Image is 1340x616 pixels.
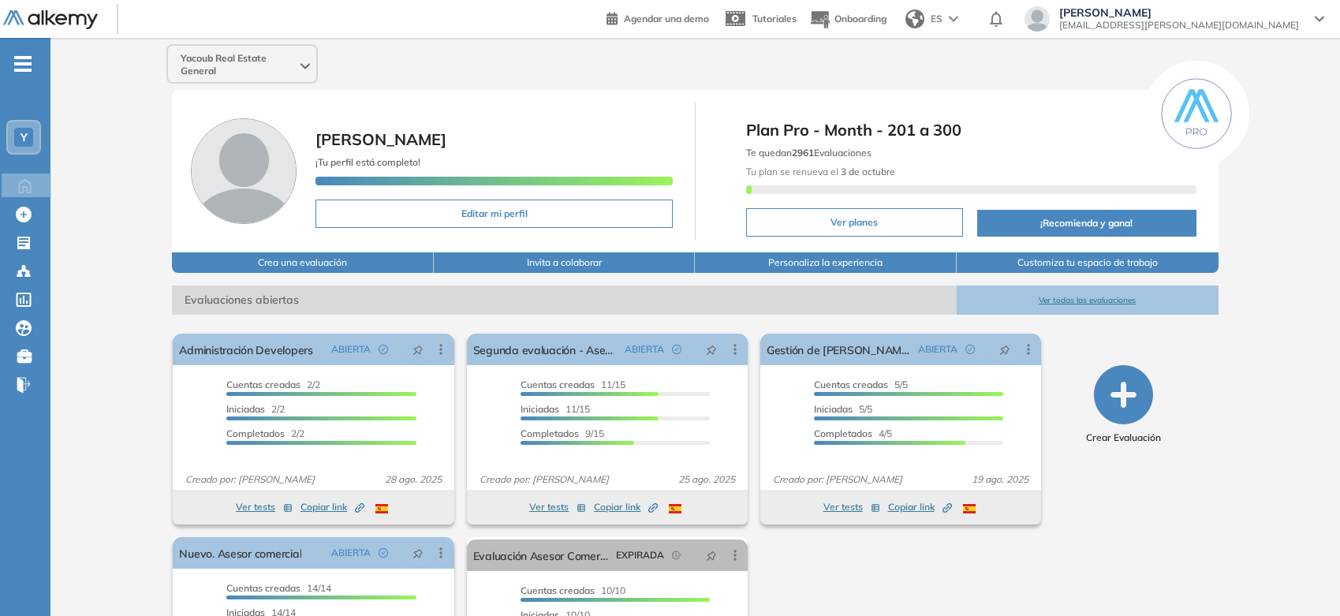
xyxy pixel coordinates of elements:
[226,582,331,594] span: 14/14
[594,500,658,514] span: Copiar link
[767,472,909,487] span: Creado por: [PERSON_NAME]
[226,379,300,390] span: Cuentas creadas
[949,16,958,22] img: arrow
[3,10,98,30] img: Logo
[172,252,434,273] button: Crea una evaluación
[957,286,1219,315] button: Ver todas las evaluaciones
[331,546,371,560] span: ABIERTA
[746,118,1196,142] span: Plan Pro - Month - 201 a 300
[814,379,888,390] span: Cuentas creadas
[706,549,717,562] span: pushpin
[965,345,975,354] span: check-circle
[521,584,625,596] span: 10/10
[412,547,424,559] span: pushpin
[315,129,446,149] span: [PERSON_NAME]
[375,504,388,513] img: ESP
[746,166,895,177] span: Tu plan se renueva el
[379,472,448,487] span: 28 ago. 2025
[672,345,681,354] span: check-circle
[521,584,595,596] span: Cuentas creadas
[1059,19,1299,32] span: [EMAIL_ADDRESS][PERSON_NAME][DOMAIN_NAME]
[767,334,912,365] a: Gestión de [PERSON_NAME].
[529,498,586,517] button: Ver tests
[838,166,895,177] b: 3 de octubre
[999,343,1010,356] span: pushpin
[226,379,320,390] span: 2/2
[752,13,797,24] span: Tutoriales
[814,427,892,439] span: 4/5
[331,342,371,357] span: ABIERTA
[1059,6,1299,19] span: [PERSON_NAME]
[315,156,420,168] span: ¡Tu perfil está completo!
[672,472,741,487] span: 25 ago. 2025
[473,472,615,487] span: Creado por: [PERSON_NAME]
[172,286,957,315] span: Evaluaciones abiertas
[521,403,590,415] span: 11/15
[181,52,297,77] span: Yacoub Real Estate General
[977,210,1196,237] button: ¡Recomienda y gana!
[888,500,952,514] span: Copiar link
[931,12,942,26] span: ES
[300,500,364,514] span: Copiar link
[521,427,579,439] span: Completados
[694,337,729,362] button: pushpin
[672,551,681,560] span: field-time
[746,147,872,159] span: Te quedan Evaluaciones
[594,498,658,517] button: Copiar link
[21,131,28,144] span: Y
[834,13,886,24] span: Onboarding
[434,252,696,273] button: Invita a colaborar
[179,334,312,365] a: Administración Developers
[521,403,559,415] span: Iniciadas
[226,403,265,415] span: Iniciadas
[624,13,709,24] span: Agendar una demo
[236,498,293,517] button: Ver tests
[694,543,729,568] button: pushpin
[412,343,424,356] span: pushpin
[905,9,924,28] img: world
[226,582,300,594] span: Cuentas creadas
[695,252,957,273] button: Personaliza la experiencia
[746,208,963,237] button: Ver planes
[179,537,301,569] a: Nuevo. Asesor comercial
[401,337,435,362] button: pushpin
[315,200,673,228] button: Editar mi perfil
[521,379,595,390] span: Cuentas creadas
[625,342,664,357] span: ABIERTA
[226,403,285,415] span: 2/2
[814,427,872,439] span: Completados
[226,427,285,439] span: Completados
[14,62,32,65] i: -
[521,427,604,439] span: 9/15
[814,379,908,390] span: 5/5
[706,343,717,356] span: pushpin
[792,147,814,159] b: 2961
[957,252,1219,273] button: Customiza tu espacio de trabajo
[669,504,681,513] img: ESP
[379,548,388,558] span: check-circle
[888,498,952,517] button: Copiar link
[1086,431,1161,445] span: Crear Evaluación
[300,498,364,517] button: Copiar link
[987,337,1022,362] button: pushpin
[473,539,610,571] a: Evaluación Asesor Comercial
[616,548,664,562] span: EXPIRADA
[965,472,1035,487] span: 19 ago. 2025
[918,342,957,357] span: ABIERTA
[521,379,625,390] span: 11/15
[607,8,709,27] a: Agendar una demo
[1086,365,1161,445] button: Crear Evaluación
[179,472,321,487] span: Creado por: [PERSON_NAME]
[401,540,435,566] button: pushpin
[379,345,388,354] span: check-circle
[226,427,304,439] span: 2/2
[473,334,618,365] a: Segunda evaluación - Asesor Comercial.
[809,2,886,36] button: Onboarding
[823,498,880,517] button: Ver tests
[191,118,297,224] img: Foto de perfil
[814,403,853,415] span: Iniciadas
[814,403,872,415] span: 5/5
[963,504,976,513] img: ESP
